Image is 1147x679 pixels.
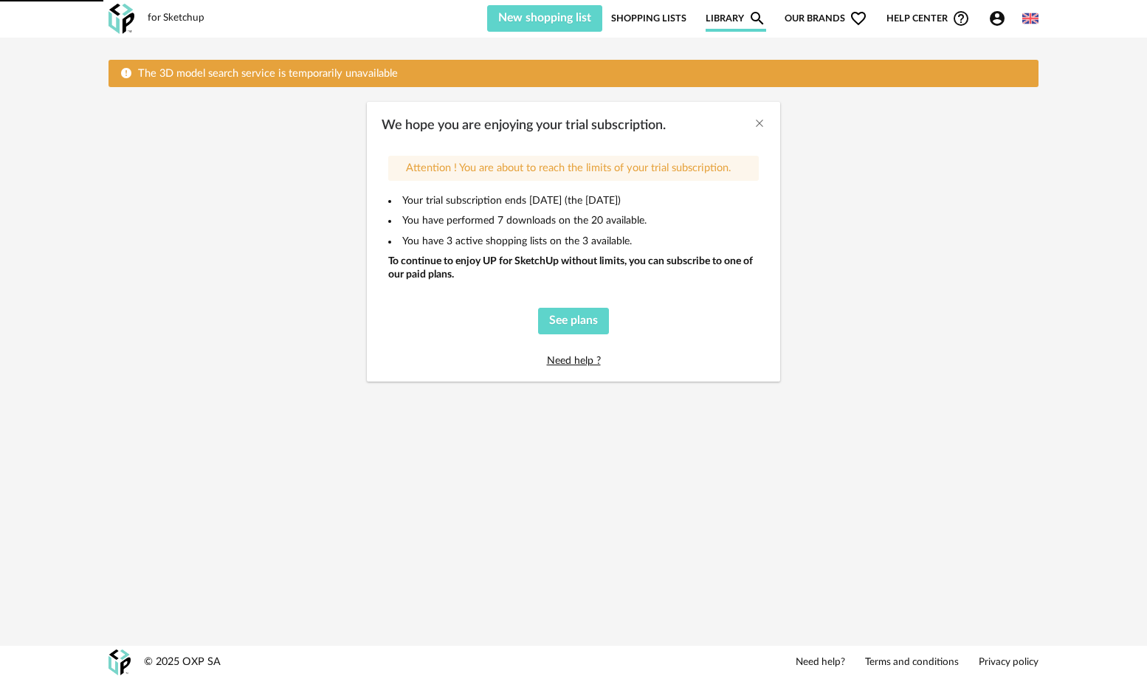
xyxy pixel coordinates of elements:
button: Close [754,117,765,132]
li: Your trial subscription ends [DATE] (the [DATE]) [388,194,759,207]
span: See plans [549,314,598,326]
div: dialog [367,102,780,382]
li: You have 3 active shopping lists on the 3 available. [388,235,759,248]
button: See plans [538,308,609,334]
a: Need help ? [547,356,601,366]
span: Attention ! You are about to reach the limits of your trial subscription. [406,162,731,173]
span: We hope you are enjoying your trial subscription. [382,119,666,132]
div: To continue to enjoy UP for SketchUp without limits, you can subscribe to one of our paid plans. [388,255,759,281]
li: You have performed 7 downloads on the 20 available. [388,214,759,227]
